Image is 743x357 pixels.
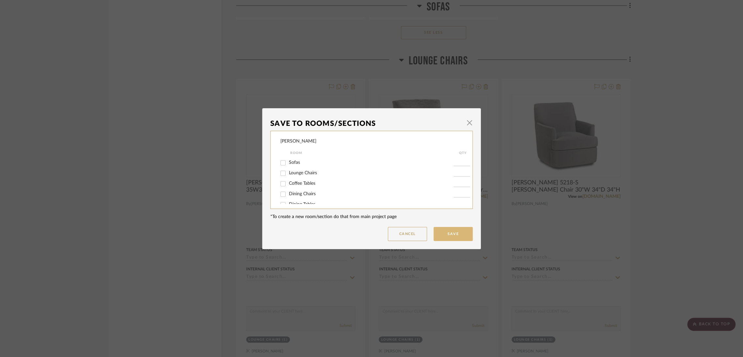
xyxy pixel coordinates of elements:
span: Dining Tables [289,202,315,207]
div: Save To Rooms/Sections [270,116,463,131]
div: QTY [454,149,472,157]
button: Save [434,227,473,241]
div: Room [290,149,454,157]
span: Sofas [289,160,300,165]
button: Close [463,116,476,129]
div: [PERSON_NAME] [280,138,316,145]
span: Lounge Chairs [289,171,317,175]
span: Coffee Tables [289,181,315,186]
button: Cancel [388,227,427,241]
div: *To create a new room/section do that from main project page [270,213,473,220]
dialog-header: Save To Rooms/Sections [270,116,473,131]
span: Dining Chairs [289,192,316,196]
